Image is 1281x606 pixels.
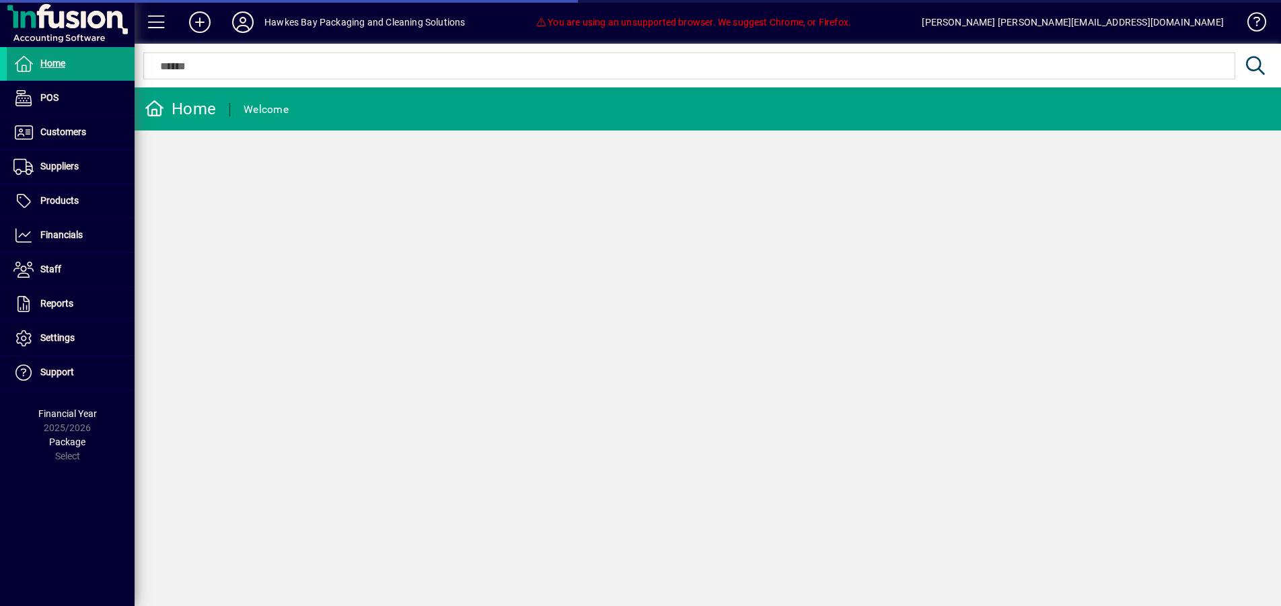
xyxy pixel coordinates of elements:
[145,98,216,120] div: Home
[536,17,851,28] span: You are using an unsupported browser. We suggest Chrome, or Firefox.
[40,58,65,69] span: Home
[40,367,74,377] span: Support
[40,264,61,274] span: Staff
[7,81,135,115] a: POS
[40,126,86,137] span: Customers
[40,229,83,240] span: Financials
[264,11,466,33] div: Hawkes Bay Packaging and Cleaning Solutions
[1237,3,1264,46] a: Knowledge Base
[40,92,59,103] span: POS
[7,253,135,287] a: Staff
[7,184,135,218] a: Products
[178,10,221,34] button: Add
[49,437,85,447] span: Package
[7,219,135,252] a: Financials
[7,356,135,389] a: Support
[40,298,73,309] span: Reports
[7,150,135,184] a: Suppliers
[40,161,79,172] span: Suppliers
[40,195,79,206] span: Products
[244,99,289,120] div: Welcome
[922,11,1224,33] div: [PERSON_NAME] [PERSON_NAME][EMAIL_ADDRESS][DOMAIN_NAME]
[7,116,135,149] a: Customers
[40,332,75,343] span: Settings
[221,10,264,34] button: Profile
[38,408,97,419] span: Financial Year
[7,321,135,355] a: Settings
[7,287,135,321] a: Reports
